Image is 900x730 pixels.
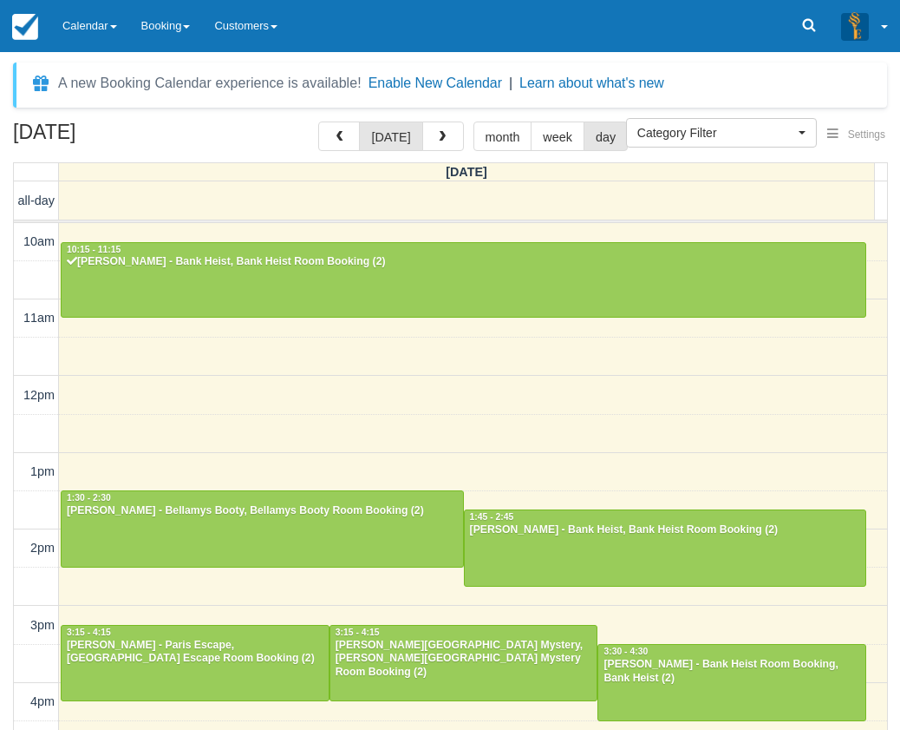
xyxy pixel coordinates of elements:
a: 1:30 - 2:30[PERSON_NAME] - Bellamys Booty, Bellamys Booty Room Booking (2) [61,490,464,567]
h2: [DATE] [13,122,232,154]
span: 11am [23,311,55,325]
div: [PERSON_NAME] - Bank Heist, Bank Heist Room Booking (2) [66,255,861,269]
button: Settings [817,122,896,148]
div: [PERSON_NAME] - Paris Escape, [GEOGRAPHIC_DATA] Escape Room Booking (2) [66,639,324,667]
button: Enable New Calendar [368,75,502,92]
a: Learn about what's new [519,76,664,90]
span: [DATE] [446,165,487,179]
img: checkfront-main-nav-mini-logo.png [12,14,38,40]
span: 1pm [30,464,55,478]
a: 3:30 - 4:30[PERSON_NAME] - Bank Heist Room Booking, Bank Heist (2) [597,644,866,720]
span: | [509,76,512,90]
span: 3:15 - 4:15 [336,628,380,637]
span: 1:30 - 2:30 [67,493,111,503]
div: [PERSON_NAME] - Bank Heist Room Booking, Bank Heist (2) [603,658,861,686]
span: 10:15 - 11:15 [67,245,121,254]
a: 3:15 - 4:15[PERSON_NAME][GEOGRAPHIC_DATA] Mystery, [PERSON_NAME][GEOGRAPHIC_DATA] Mystery Room Bo... [329,625,598,701]
span: 12pm [23,388,55,402]
button: day [584,122,628,151]
a: 1:45 - 2:45[PERSON_NAME] - Bank Heist, Bank Heist Room Booking (2) [464,510,867,586]
a: 3:15 - 4:15[PERSON_NAME] - Paris Escape, [GEOGRAPHIC_DATA] Escape Room Booking (2) [61,625,329,701]
div: [PERSON_NAME][GEOGRAPHIC_DATA] Mystery, [PERSON_NAME][GEOGRAPHIC_DATA] Mystery Room Booking (2) [335,639,593,681]
img: A3 [841,12,869,40]
span: 1:45 - 2:45 [470,512,514,522]
span: 3:15 - 4:15 [67,628,111,637]
span: 10am [23,234,55,248]
a: 10:15 - 11:15[PERSON_NAME] - Bank Heist, Bank Heist Room Booking (2) [61,242,866,319]
span: 4pm [30,694,55,708]
span: 3:30 - 4:30 [603,647,648,656]
button: week [531,122,584,151]
span: 3pm [30,618,55,632]
span: all-day [18,194,55,207]
div: [PERSON_NAME] - Bank Heist, Bank Heist Room Booking (2) [469,523,862,537]
div: A new Booking Calendar experience is available! [58,73,362,94]
span: 2pm [30,541,55,555]
span: Category Filter [637,124,794,141]
button: month [473,122,532,151]
button: Category Filter [626,118,817,148]
span: Settings [848,128,885,141]
button: [DATE] [359,122,422,151]
div: [PERSON_NAME] - Bellamys Booty, Bellamys Booty Room Booking (2) [66,504,459,518]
